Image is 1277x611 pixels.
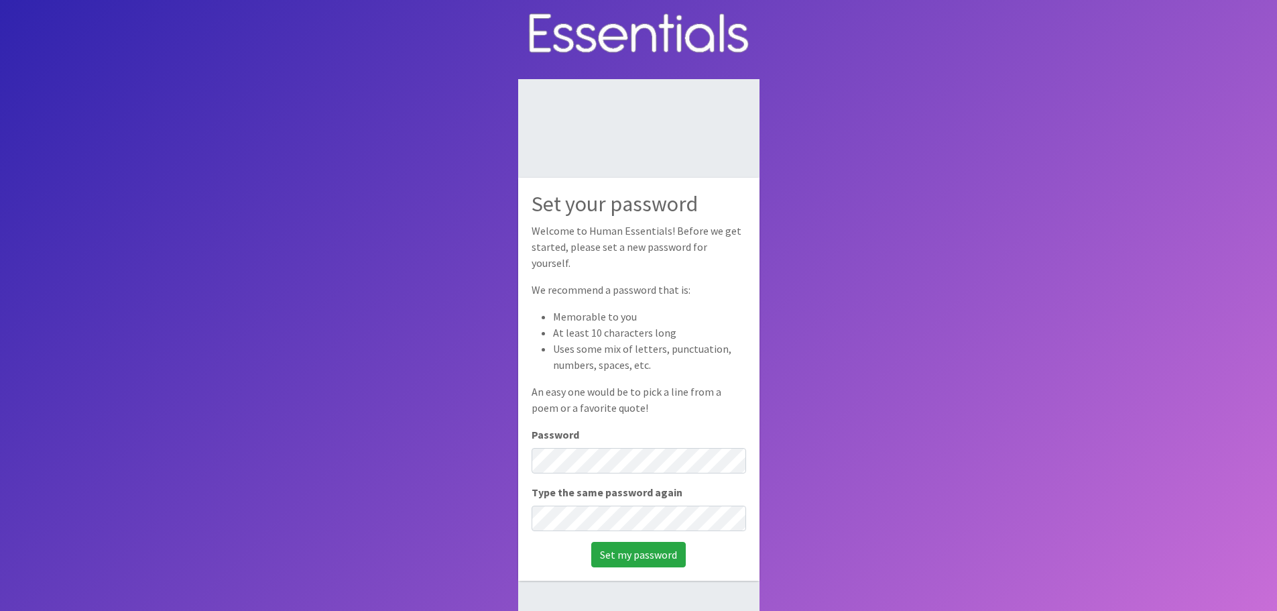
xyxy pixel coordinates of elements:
[532,223,746,271] p: Welcome to Human Essentials! Before we get started, please set a new password for yourself.
[532,384,746,416] p: An easy one would be to pick a line from a poem or a favorite quote!
[532,282,746,298] p: We recommend a password that is:
[591,542,686,567] input: Set my password
[532,191,746,217] h2: Set your password
[553,341,746,373] li: Uses some mix of letters, punctuation, numbers, spaces, etc.
[553,309,746,325] li: Memorable to you
[532,427,579,443] label: Password
[532,484,682,500] label: Type the same password again
[553,325,746,341] li: At least 10 characters long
